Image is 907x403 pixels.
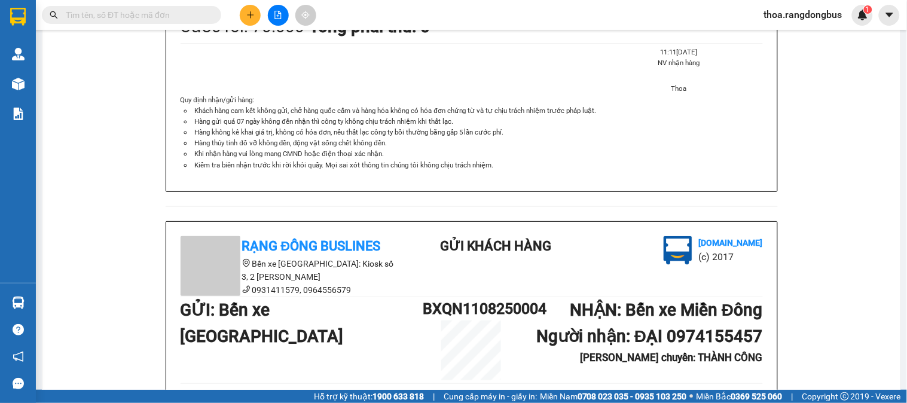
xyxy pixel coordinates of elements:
[12,108,25,120] img: solution-icon
[140,70,216,112] span: THÀNH CÔNG
[731,392,783,401] strong: 0369 525 060
[841,392,849,401] span: copyright
[140,11,169,24] span: Nhận:
[12,297,25,309] img: warehouse-icon
[242,239,381,254] b: Rạng Đông Buslines
[580,352,762,364] b: [PERSON_NAME] chuyển: THÀNH CÔNG
[595,83,762,94] li: Thoa
[698,238,762,248] b: [DOMAIN_NAME]
[193,148,763,159] li: Khi nhận hàng vui lòng mang CMND hoặc điện thoại xác nhận.
[295,5,316,26] button: aim
[372,392,424,401] strong: 1900 633 818
[140,77,156,89] span: TC:
[66,8,207,22] input: Tìm tên, số ĐT hoặc mã đơn
[12,48,25,60] img: warehouse-icon
[193,160,763,170] li: Kiểm tra biên nhận trước khi rời khỏi quầy. Mọi sai xót thông tin chúng tôi không chịu trách nhiệm.
[193,127,763,138] li: Hàng không kê khai giá trị, không có hóa đơn, nếu thất lạc công ty bồi thường bằng gấp 5 lần cước...
[314,390,424,403] span: Hỗ trợ kỹ thuật:
[10,8,26,26] img: logo-vxr
[697,390,783,403] span: Miền Bắc
[423,297,520,320] h1: BXQN1108250004
[570,300,762,320] b: NHẬN : Bến xe Miền Đông
[13,324,24,335] span: question-circle
[792,390,793,403] span: |
[140,53,236,70] div: 0974155457
[10,11,29,24] span: Gửi:
[433,390,435,403] span: |
[444,390,537,403] span: Cung cấp máy in - giấy in:
[310,17,430,36] b: Tổng phải thu: 0
[884,10,895,20] span: caret-down
[536,326,762,346] b: Người nhận : ĐẠI 0974155457
[181,94,763,170] div: Quy định nhận/gửi hàng :
[440,239,552,254] b: Gửi khách hàng
[664,236,692,265] img: logo.jpg
[864,5,872,14] sup: 1
[13,351,24,362] span: notification
[857,10,868,20] img: icon-new-feature
[755,7,852,22] span: thoa.rangdongbus
[578,392,687,401] strong: 0708 023 035 - 0935 103 250
[193,138,763,148] li: Hàng thủy tinh đổ vỡ không đền, động vật sống chết không đền.
[274,11,282,19] span: file-add
[193,116,763,127] li: Hàng gửi quá 07 ngày không đến nhận thì công ty không chịu trách nhiệm khi thất lạc.
[13,378,24,389] span: message
[268,5,289,26] button: file-add
[879,5,900,26] button: caret-down
[193,105,763,116] li: Khách hàng cam kết không gửi, chở hàng quốc cấm và hàng hóa không có hóa đơn chứng từ và tự chịu ...
[12,78,25,90] img: warehouse-icon
[866,5,870,14] span: 1
[301,11,310,19] span: aim
[242,259,251,267] span: environment
[181,257,396,283] li: Bến xe [GEOGRAPHIC_DATA]: Kiosk số 3, 2 [PERSON_NAME]
[698,249,762,264] li: (c) 2017
[140,10,236,39] div: Bến xe Miền Đông
[50,11,58,19] span: search
[140,39,236,53] div: ĐẠI
[181,283,396,297] li: 0931411579, 0964556579
[181,300,344,346] b: GỬI : Bến xe [GEOGRAPHIC_DATA]
[246,11,255,19] span: plus
[595,47,762,57] li: 11:11[DATE]
[595,57,762,68] li: NV nhận hàng
[540,390,687,403] span: Miền Nam
[10,10,132,39] div: Bến xe [GEOGRAPHIC_DATA]
[242,285,251,294] span: phone
[690,394,694,399] span: ⚪️
[240,5,261,26] button: plus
